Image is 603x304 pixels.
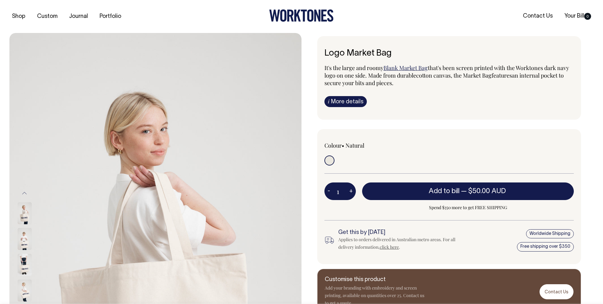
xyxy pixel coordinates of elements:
[325,277,425,283] h6: Customise this product
[9,11,28,22] a: Shop
[324,72,564,87] span: an internal pocket to secure your bits and pieces.
[324,49,574,58] h6: Logo Market Bag
[584,13,591,20] span: 0
[18,254,32,276] img: Logo Market Bag
[328,98,329,105] span: i
[492,72,512,79] span: features
[18,228,32,250] img: Logo Market Bag
[324,185,333,198] button: -
[67,11,90,22] a: Journal
[338,236,461,251] div: Applies to orders delivered in Australian metro areas. For all delivery information, .
[562,11,594,21] a: Your Bill0
[345,142,364,149] label: Natural
[362,204,574,211] span: Spend $350 more to get FREE SHIPPING
[324,142,424,149] div: Colour
[429,188,459,194] span: Add to bill
[18,280,32,301] img: Logo Market Bag
[18,202,32,224] img: Logo Market Bag
[338,230,461,236] h6: Get this by [DATE]
[362,182,574,200] button: Add to bill —$50.00 AUD
[342,142,344,149] span: •
[540,284,573,299] a: Contact Us
[324,64,574,87] p: It's the large and roomy that's been screen printed with the Worktones dark navy logo on one side...
[20,186,29,200] button: Previous
[97,11,124,22] a: Portfolio
[324,96,367,107] a: iMore details
[416,72,492,79] span: cotton canvas, the Market Bag
[346,185,356,198] button: +
[35,11,60,22] a: Custom
[468,188,506,194] span: $50.00 AUD
[520,11,555,21] a: Contact Us
[380,244,399,250] a: click here
[383,64,428,72] a: Blank Market Bag
[461,188,508,194] span: —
